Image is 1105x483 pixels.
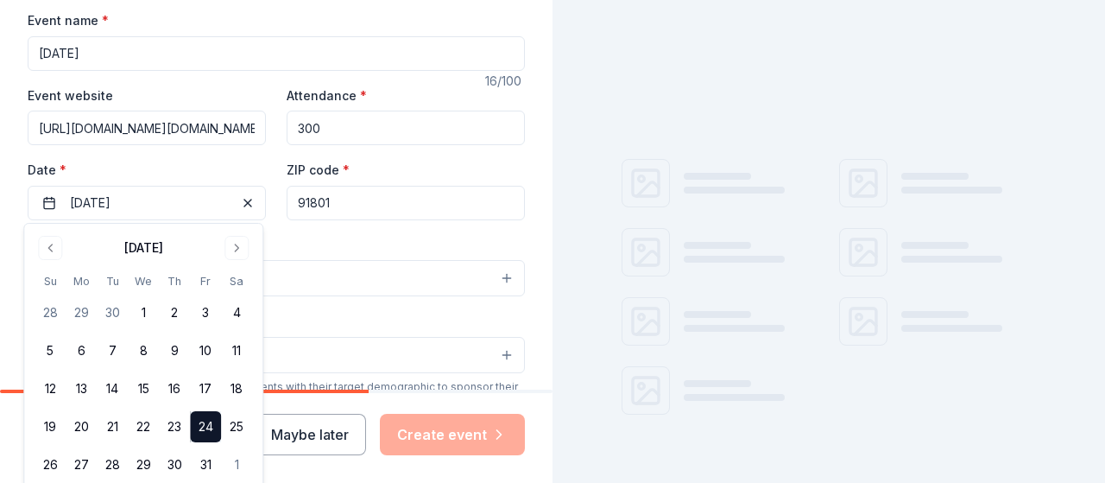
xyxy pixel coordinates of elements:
button: 11 [221,335,252,366]
label: Event name [28,12,109,29]
button: 30 [159,449,190,480]
div: 16 /100 [485,71,525,92]
button: 13 [66,373,97,404]
button: Maybe later [254,414,366,455]
button: 9 [159,335,190,366]
button: 24 [190,411,221,442]
button: 29 [128,449,159,480]
div: We use this information to help brands find events with their target demographic to sponsor their... [28,380,525,408]
label: Event website [28,87,113,105]
button: 1 [221,449,252,480]
button: 23 [159,411,190,442]
button: [DATE] [28,186,266,220]
button: 2 [159,297,190,328]
button: 27 [66,449,97,480]
input: Spring Fundraiser [28,36,525,71]
button: 6 [66,335,97,366]
button: 3 [190,297,221,328]
th: Thursday [159,272,190,290]
th: Monday [66,272,97,290]
button: 20 [66,411,97,442]
button: 1 [128,297,159,328]
button: 16 [159,373,190,404]
input: https://www... [28,111,266,145]
button: Select [28,260,525,296]
button: 26 [35,449,66,480]
input: 20 [287,111,525,145]
button: 8 [128,335,159,366]
button: Select [28,337,525,373]
button: 14 [97,373,128,404]
button: 25 [221,411,252,442]
th: Tuesday [97,272,128,290]
button: 10 [190,335,221,366]
th: Wednesday [128,272,159,290]
div: [DATE] [124,238,163,258]
button: 22 [128,411,159,442]
button: 12 [35,373,66,404]
button: Go to previous month [38,236,62,260]
th: Friday [190,272,221,290]
button: 19 [35,411,66,442]
label: Date [28,162,266,179]
button: 7 [97,335,128,366]
button: 29 [66,297,97,328]
button: 28 [97,449,128,480]
button: 28 [35,297,66,328]
th: Sunday [35,272,66,290]
button: 4 [221,297,252,328]
button: 30 [97,297,128,328]
input: 12345 (U.S. only) [287,186,525,220]
th: Saturday [221,272,252,290]
button: 31 [190,449,221,480]
label: Attendance [287,87,367,105]
button: 18 [221,373,252,404]
label: ZIP code [287,162,350,179]
button: 17 [190,373,221,404]
button: Go to next month [224,236,249,260]
button: 5 [35,335,66,366]
button: 21 [97,411,128,442]
button: 15 [128,373,159,404]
